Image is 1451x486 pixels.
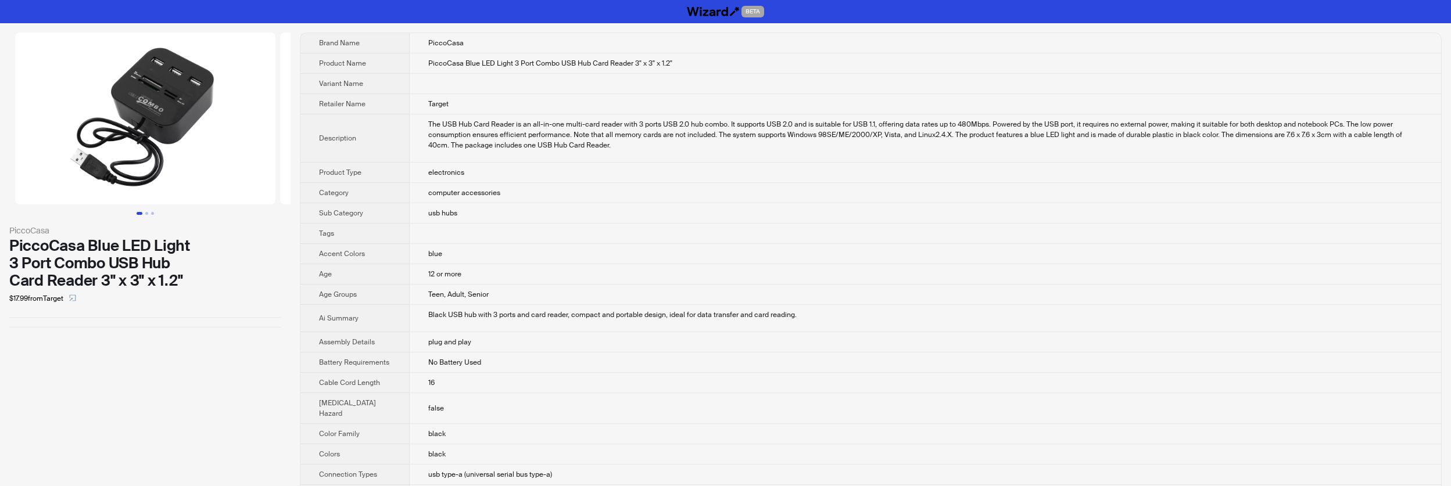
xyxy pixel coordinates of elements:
[428,59,672,68] span: PiccoCasa Blue LED Light 3 Port Combo USB Hub Card Reader 3" x 3" x 1.2"
[15,33,275,204] img: PiccoCasa Blue LED Light 3 Port Combo USB Hub Card Reader 3" x 3" x 1.2" image 1
[428,99,449,109] span: Target
[319,470,377,479] span: Connection Types
[428,269,461,279] span: 12 or more
[319,449,340,459] span: Colors
[319,79,363,88] span: Variant Name
[319,134,356,143] span: Description
[319,358,389,367] span: Battery Requirements
[428,309,1423,320] div: Black USB hub with 3 ports and card reader, compact and portable design, ideal for data transfer ...
[428,119,1423,150] div: The USB Hub Card Reader is an all-in-one multi-card reader with 3 ports USB 2.0 hub combo. It sup...
[151,212,154,215] button: Go to slide 3
[319,168,361,177] span: Product Type
[145,212,148,215] button: Go to slide 2
[428,290,489,299] span: Teen, Adult, Senior
[741,6,764,17] span: BETA
[280,33,540,204] img: PiccoCasa Blue LED Light 3 Port Combo USB Hub Card Reader 3" x 3" x 1.2" image 2
[319,99,366,109] span: Retailer Name
[428,38,464,48] span: PiccoCasa
[428,358,481,367] span: No Battery Used
[319,378,380,387] span: Cable Cord Length
[9,224,281,237] div: PiccoCasa
[319,429,360,438] span: Color Family
[319,38,360,48] span: Brand Name
[319,229,334,238] span: Tags
[428,429,446,438] span: black
[428,249,442,258] span: blue
[319,269,332,279] span: Age
[319,398,376,418] span: [MEDICAL_DATA] Hazard
[428,168,464,177] span: electronics
[428,449,446,459] span: black
[9,237,281,289] div: PiccoCasa Blue LED Light 3 Port Combo USB Hub Card Reader 3" x 3" x 1.2"
[319,249,365,258] span: Accent Colors
[428,337,471,347] span: plug and play
[69,294,76,301] span: select
[428,208,457,218] span: usb hubs
[319,208,363,218] span: Sub Category
[428,378,435,387] span: 16
[9,289,281,308] div: $17.99 from Target
[319,290,357,299] span: Age Groups
[319,59,366,68] span: Product Name
[428,404,444,413] span: false
[319,314,359,323] span: Ai Summary
[428,470,552,479] span: usb type-a (universal serial bus type-a)
[319,337,375,347] span: Assembly Details
[137,212,142,215] button: Go to slide 1
[428,188,500,197] span: computer accessories
[319,188,349,197] span: Category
